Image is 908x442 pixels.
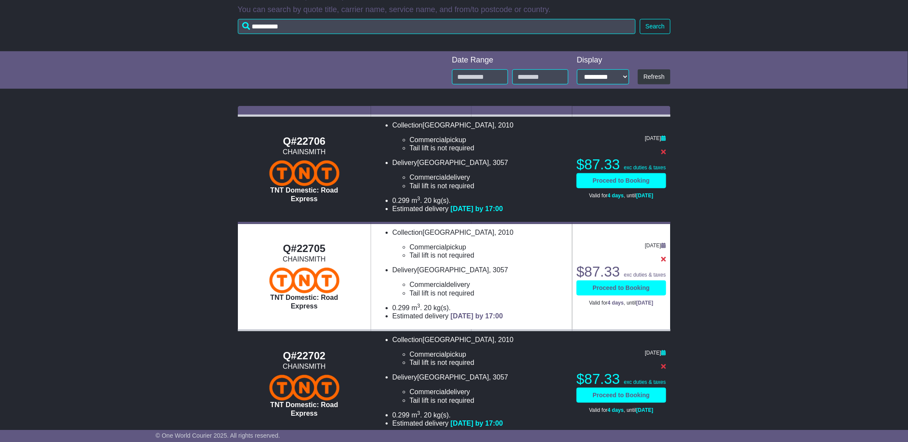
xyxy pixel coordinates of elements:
[410,289,568,297] li: Tail lift is not required
[412,304,422,311] span: m .
[417,159,489,166] span: [GEOGRAPHIC_DATA]
[393,205,568,213] li: Estimated delivery
[451,205,503,212] span: [DATE] by 17:00
[577,173,666,188] a: Proceed to Booking
[608,407,624,413] span: 4 days
[577,407,666,413] p: Valid for , until
[393,373,568,405] li: Delivery
[608,300,624,306] span: 4 days
[393,197,410,204] span: 0.299
[269,160,340,186] img: TNT Domestic: Road Express
[423,229,495,236] span: [GEOGRAPHIC_DATA]
[410,350,568,358] li: pickup
[434,304,451,311] span: kg(s).
[423,121,495,129] span: [GEOGRAPHIC_DATA]
[269,375,340,401] img: TNT Domestic: Road Express
[645,350,661,356] span: [DATE]
[636,300,653,306] span: [DATE]
[393,121,568,153] li: Collection
[638,69,670,84] button: Refresh
[636,193,653,199] span: [DATE]
[494,229,513,236] span: , 2010
[412,197,422,204] span: m .
[640,19,670,34] button: Search
[584,371,620,387] span: 87.33
[410,251,568,259] li: Tail lift is not required
[410,358,568,367] li: Tail lift is not required
[242,350,367,362] div: Q#22702
[624,272,666,278] span: exc duties & taxes
[242,362,367,370] div: CHAINSMITH
[410,396,568,405] li: Tail lift is not required
[417,303,420,309] sup: 3
[577,280,666,296] a: Proceed to Booking
[410,388,446,395] span: Commercial
[410,136,446,143] span: Commercial
[417,374,489,381] span: [GEOGRAPHIC_DATA]
[410,173,568,181] li: delivery
[242,255,367,263] div: CHAINSMITH
[424,411,432,419] span: 20
[577,156,620,172] span: $
[410,280,568,289] li: delivery
[270,401,338,417] span: TNT Domestic: Road Express
[577,300,666,306] p: Valid for , until
[417,266,489,274] span: [GEOGRAPHIC_DATA]
[410,351,446,358] span: Commercial
[238,5,671,15] p: You can search by quote title, carrier name, service name, and from/to postcode or country.
[584,264,620,280] span: 87.33
[434,197,451,204] span: kg(s).
[577,264,620,280] span: $
[410,174,446,181] span: Commercial
[410,182,568,190] li: Tail lift is not required
[494,336,513,343] span: , 2010
[645,243,661,249] span: [DATE]
[270,187,338,202] span: TNT Domestic: Road Express
[608,193,624,199] span: 4 days
[424,197,432,204] span: 20
[434,411,451,419] span: kg(s).
[156,432,280,439] span: © One World Courier 2025. All rights reserved.
[452,56,568,65] div: Date Range
[584,156,620,172] span: 87.33
[393,304,410,311] span: 0.299
[494,121,513,129] span: , 2010
[412,411,422,419] span: m .
[636,407,653,413] span: [DATE]
[410,243,446,251] span: Commercial
[577,388,666,403] a: Proceed to Booking
[451,420,503,427] span: [DATE] by 17:00
[410,136,568,144] li: pickup
[410,243,568,251] li: pickup
[423,336,495,343] span: [GEOGRAPHIC_DATA]
[393,419,568,427] li: Estimated delivery
[242,148,367,156] div: CHAINSMITH
[393,336,568,367] li: Collection
[242,243,367,255] div: Q#22705
[489,374,508,381] span: , 3057
[624,379,666,385] span: exc duties & taxes
[410,281,446,288] span: Commercial
[451,312,503,320] span: [DATE] by 17:00
[489,159,508,166] span: , 3057
[410,144,568,152] li: Tail lift is not required
[242,135,367,148] div: Q#22706
[393,228,568,260] li: Collection
[624,165,666,171] span: exc duties & taxes
[577,193,666,199] p: Valid for , until
[393,411,410,419] span: 0.299
[424,304,432,311] span: 20
[269,268,340,293] img: TNT Domestic: Road Express
[577,56,630,65] div: Display
[417,196,420,202] sup: 3
[393,266,568,297] li: Delivery
[577,371,620,387] span: $
[417,410,420,416] sup: 3
[645,135,661,141] span: [DATE]
[489,266,508,274] span: , 3057
[410,388,568,396] li: delivery
[270,294,338,309] span: TNT Domestic: Road Express
[393,312,568,320] li: Estimated delivery
[393,159,568,190] li: Delivery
